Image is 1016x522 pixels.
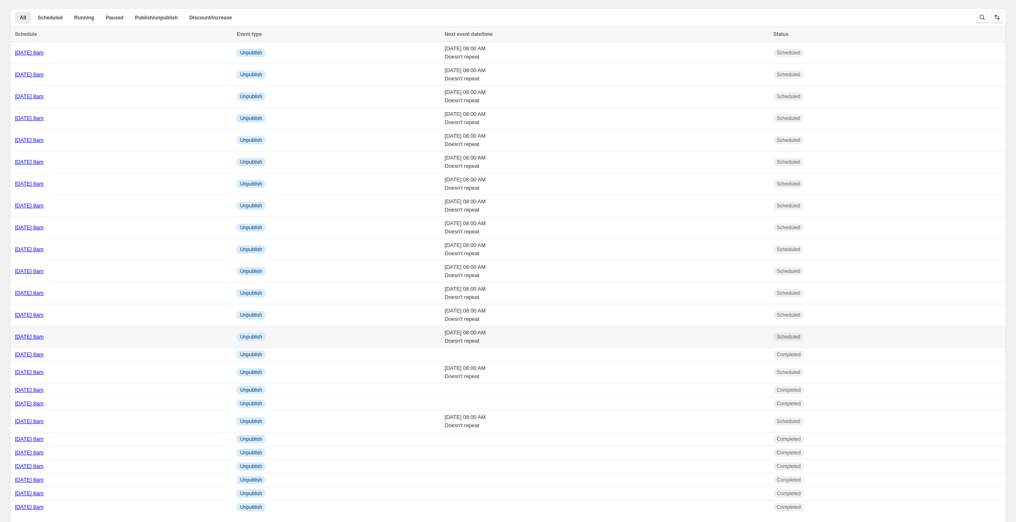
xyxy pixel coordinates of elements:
td: [DATE] 08:00 AM Doesn't repeat [442,195,771,217]
span: Scheduled [777,202,800,209]
a: [DATE] 8am [15,449,44,456]
a: [DATE] 8am [15,477,44,483]
td: [DATE] 08:00 AM Doesn't repeat [442,411,771,433]
span: Scheduled [777,246,800,253]
td: [DATE] 08:00 AM Doesn't repeat [442,304,771,326]
a: [DATE] 8am [15,268,44,274]
a: [DATE] 8am [15,115,44,121]
span: Unpublish [240,504,262,510]
span: Completed [777,400,801,407]
span: Completed [777,449,801,456]
span: Scheduled [777,137,800,143]
span: Unpublish [240,369,262,376]
td: [DATE] 08:00 AM Doesn't repeat [442,108,771,129]
td: [DATE] 08:00 AM Doesn't repeat [442,129,771,151]
span: Running [74,14,94,21]
span: Unpublish [240,400,262,407]
a: [DATE] 8am [15,93,44,99]
span: Unpublish [240,181,262,187]
td: [DATE] 08:00 AM Doesn't repeat [442,151,771,173]
a: [DATE] 8am [15,334,44,340]
a: [DATE] 8am [15,137,44,143]
span: Unpublish [240,436,262,442]
span: Scheduled [777,312,800,318]
td: [DATE] 08:00 AM Doesn't repeat [442,282,771,304]
a: [DATE] 8am [15,418,44,424]
span: Unpublish [240,418,262,425]
span: Unpublish [240,202,262,209]
span: Scheduled [777,418,800,425]
span: Unpublish [240,246,262,253]
span: Scheduled [777,93,800,100]
span: Scheduled [777,71,800,78]
span: Unpublish [240,159,262,165]
a: [DATE] 8am [15,290,44,296]
td: [DATE] 08:00 AM Doesn't repeat [442,261,771,282]
span: Event type [237,31,262,37]
span: Unpublish [240,334,262,340]
span: Scheduled [38,14,63,21]
span: Unpublish [240,477,262,483]
a: [DATE] 8am [15,181,44,187]
span: Unpublish [240,449,262,456]
span: Unpublish [240,312,262,318]
span: Completed [777,490,801,497]
span: Unpublish [240,224,262,231]
span: Scheduled [777,224,800,231]
a: [DATE] 8am [15,490,44,496]
a: [DATE] 8am [15,202,44,209]
span: Completed [777,477,801,483]
a: [DATE] 8am [15,387,44,393]
a: [DATE] 8am [15,49,44,56]
td: [DATE] 08:00 AM Doesn't repeat [442,86,771,108]
span: Scheduled [777,369,800,376]
span: Unpublish [240,290,262,296]
a: [DATE] 8am [15,436,44,442]
span: Scheduled [777,268,800,275]
span: Scheduled [777,181,800,187]
button: Sort the results [991,12,1003,23]
span: Scheduled [777,49,800,56]
button: Search and filter results [976,12,988,23]
a: [DATE] 8am [15,224,44,230]
span: Unpublish [240,351,262,358]
td: [DATE] 08:00 AM Doesn't repeat [442,173,771,195]
td: [DATE] 08:00 AM Doesn't repeat [442,217,771,239]
span: Publish/unpublish [135,14,178,21]
td: [DATE] 08:00 AM Doesn't repeat [442,42,771,64]
span: Scheduled [777,115,800,122]
span: Unpublish [240,490,262,497]
td: [DATE] 08:00 AM Doesn't repeat [442,64,771,86]
span: Scheduled [777,334,800,340]
span: Paused [106,14,124,21]
a: [DATE] 8am [15,369,44,375]
a: [DATE] 8am [15,400,44,407]
span: Status [774,31,789,37]
span: Completed [777,504,801,510]
td: [DATE] 08:00 AM Doesn't repeat [442,326,771,348]
a: [DATE] 8am [15,71,44,78]
a: [DATE] 8am [15,463,44,469]
span: Completed [777,351,801,358]
span: Unpublish [240,49,262,56]
td: [DATE] 08:00 AM Doesn't repeat [442,239,771,261]
span: Scheduled [777,290,800,296]
span: Scheduled [777,159,800,165]
span: All [20,14,26,21]
a: [DATE] 8am [15,351,44,357]
a: [DATE] 8am [15,246,44,252]
span: Completed [777,387,801,393]
a: [DATE] 8am [15,159,44,165]
a: [DATE] 8am [15,504,44,510]
span: Unpublish [240,71,262,78]
span: Unpublish [240,137,262,143]
a: [DATE] 8am [15,312,44,318]
span: Completed [777,436,801,442]
span: Unpublish [240,387,262,393]
span: Next event date/time [445,31,493,37]
span: Unpublish [240,93,262,100]
span: Unpublish [240,268,262,275]
td: [DATE] 08:00 AM Doesn't repeat [442,362,771,383]
span: Completed [777,463,801,470]
span: Unpublish [240,463,262,470]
